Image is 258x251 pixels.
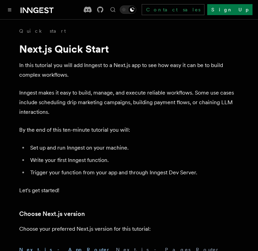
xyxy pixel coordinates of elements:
a: Choose Next.js version [19,209,85,219]
button: Toggle navigation [5,6,14,14]
li: Set up and run Inngest on your machine. [28,143,239,153]
li: Write your first Inngest function. [28,155,239,165]
h1: Next.js Quick Start [19,43,239,55]
a: Sign Up [207,4,253,15]
p: Inngest makes it easy to build, manage, and execute reliable workflows. Some use cases include sc... [19,88,239,117]
a: Contact sales [142,4,204,15]
li: Trigger your function from your app and through Inngest Dev Server. [28,168,239,177]
button: Toggle dark mode [120,6,136,14]
p: By the end of this ten-minute tutorial you will: [19,125,239,135]
a: Quick start [19,28,66,34]
button: Find something... [109,6,117,14]
p: Let's get started! [19,186,239,195]
p: Choose your preferred Next.js version for this tutorial: [19,224,239,234]
p: In this tutorial you will add Inngest to a Next.js app to see how easy it can be to build complex... [19,61,239,80]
